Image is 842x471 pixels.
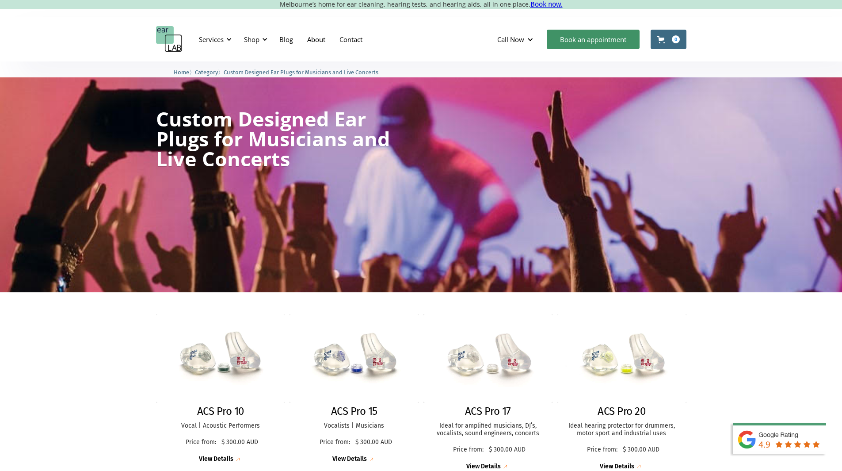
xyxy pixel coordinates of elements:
[290,314,419,403] img: ACS Pro 15
[355,439,392,446] p: $ 300.00 AUD
[156,314,286,464] a: ACS Pro 10ACS Pro 10Vocal | Acoustic PerformersPrice from:$ 300.00 AUDView Details
[224,68,378,76] a: Custom Designed Ear Plugs for Musicians and Live Concerts
[331,405,377,418] h2: ACS Pro 15
[465,405,511,418] h2: ACS Pro 17
[600,463,634,471] div: View Details
[165,422,277,430] p: Vocal | Acoustic Performers
[490,26,542,53] div: Call Now
[557,314,686,403] img: ACS Pro 20
[174,68,195,77] li: 〉
[156,314,286,403] img: ACS Pro 10
[298,422,410,430] p: Vocalists | Musicians
[651,30,686,49] a: Open cart
[316,439,353,446] p: Price from:
[432,422,544,437] p: Ideal for amplified musicians, DJ’s, vocalists, sound engineers, concerts
[497,35,524,44] div: Call Now
[332,27,370,52] a: Contact
[332,456,367,463] div: View Details
[584,446,621,454] p: Price from:
[195,69,218,76] span: Category
[221,439,258,446] p: $ 300.00 AUD
[195,68,224,77] li: 〉
[557,314,686,471] a: ACS Pro 20ACS Pro 20Ideal hearing protector for drummers, motor sport and industrial usesPrice fr...
[244,35,259,44] div: Shop
[195,68,218,76] a: Category
[272,27,300,52] a: Blog
[197,405,244,418] h2: ACS Pro 10
[290,314,419,464] a: ACS Pro 15ACS Pro 15Vocalists | MusiciansPrice from:$ 300.00 AUDView Details
[598,405,645,418] h2: ACS Pro 20
[423,314,553,403] img: ACS Pro 17
[156,109,391,168] h1: Custom Designed Ear Plugs for Musicians and Live Concerts
[194,26,234,53] div: Services
[450,446,487,454] p: Price from:
[224,69,378,76] span: Custom Designed Ear Plugs for Musicians and Live Concerts
[174,68,189,76] a: Home
[174,69,189,76] span: Home
[183,439,219,446] p: Price from:
[623,446,659,454] p: $ 300.00 AUD
[566,422,678,437] p: Ideal hearing protector for drummers, motor sport and industrial uses
[423,314,553,471] a: ACS Pro 17ACS Pro 17Ideal for amplified musicians, DJ’s, vocalists, sound engineers, concertsPric...
[489,446,526,454] p: $ 300.00 AUD
[547,30,640,49] a: Book an appointment
[156,26,183,53] a: home
[199,35,224,44] div: Services
[199,456,233,463] div: View Details
[466,463,501,471] div: View Details
[672,35,680,43] div: 0
[300,27,332,52] a: About
[239,26,270,53] div: Shop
